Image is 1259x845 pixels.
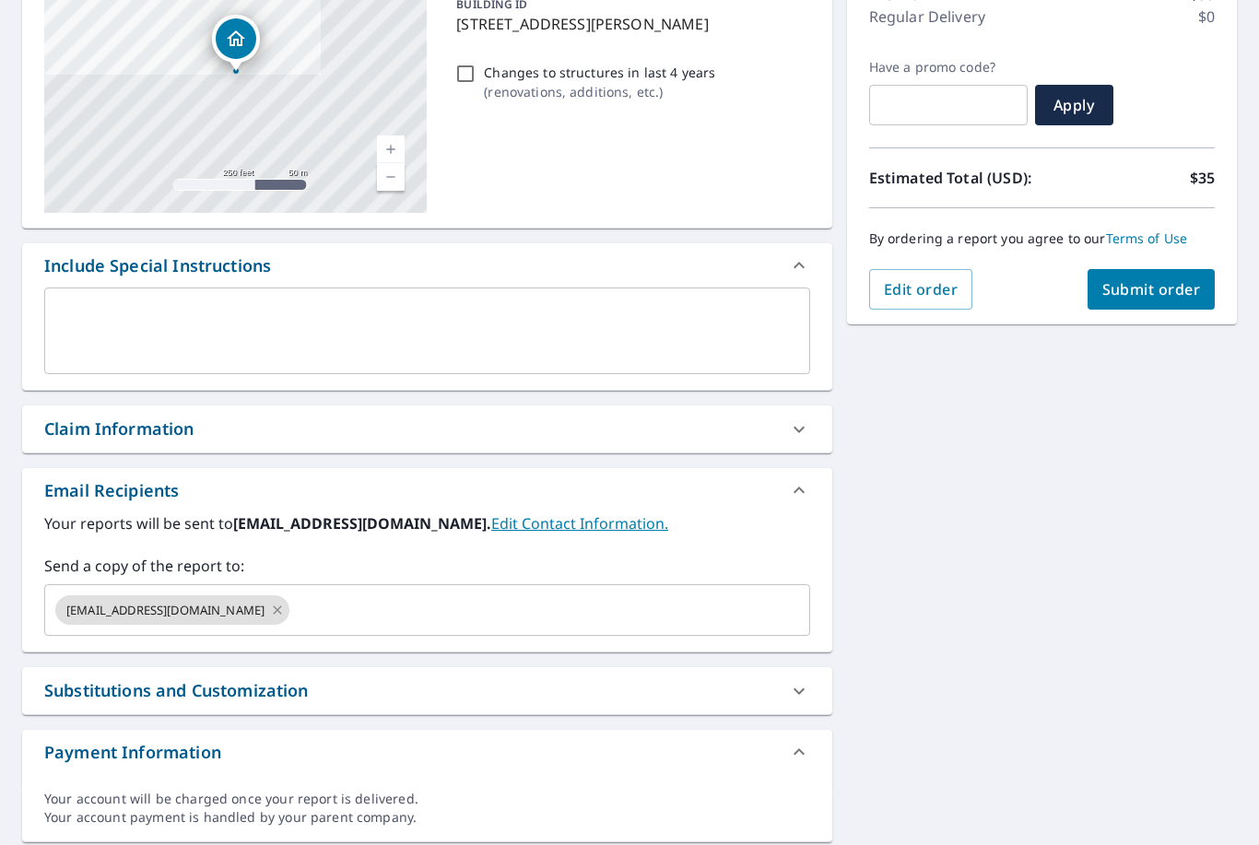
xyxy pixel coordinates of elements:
p: $0 [1198,6,1215,28]
p: Regular Delivery [869,6,985,28]
div: Your account payment is handled by your parent company. [44,808,810,827]
div: Claim Information [22,405,832,452]
button: Edit order [869,269,973,310]
p: ( renovations, additions, etc. ) [484,82,715,101]
div: Claim Information [44,417,194,441]
label: Have a promo code? [869,59,1028,76]
div: Your account will be charged once your report is delivered. [44,790,810,808]
a: Current Level 17, Zoom In [377,135,405,163]
label: Your reports will be sent to [44,512,810,534]
div: Payment Information [44,740,221,765]
p: [STREET_ADDRESS][PERSON_NAME] [456,13,802,35]
a: Current Level 17, Zoom Out [377,163,405,191]
div: Substitutions and Customization [44,678,309,703]
span: [EMAIL_ADDRESS][DOMAIN_NAME] [55,602,276,619]
span: Edit order [884,279,959,299]
div: Email Recipients [44,478,179,503]
p: By ordering a report you agree to our [869,230,1215,247]
p: Estimated Total (USD): [869,167,1042,189]
b: [EMAIL_ADDRESS][DOMAIN_NAME]. [233,513,491,534]
div: Include Special Instructions [44,253,271,278]
span: Submit order [1102,279,1201,299]
div: Include Special Instructions [22,243,832,288]
button: Apply [1035,85,1113,125]
div: [EMAIL_ADDRESS][DOMAIN_NAME] [55,595,289,625]
div: Substitutions and Customization [22,667,832,714]
div: Payment Information [22,730,832,774]
div: Email Recipients [22,468,832,512]
p: $35 [1190,167,1215,189]
div: Dropped pin, building 1, Residential property, 119 Canterbury Dr Charlotte, MI 48813 [212,15,260,72]
p: Changes to structures in last 4 years [484,63,715,82]
button: Submit order [1088,269,1216,310]
a: Terms of Use [1106,229,1188,247]
span: Apply [1050,95,1099,115]
label: Send a copy of the report to: [44,555,810,577]
a: EditContactInfo [491,513,668,534]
